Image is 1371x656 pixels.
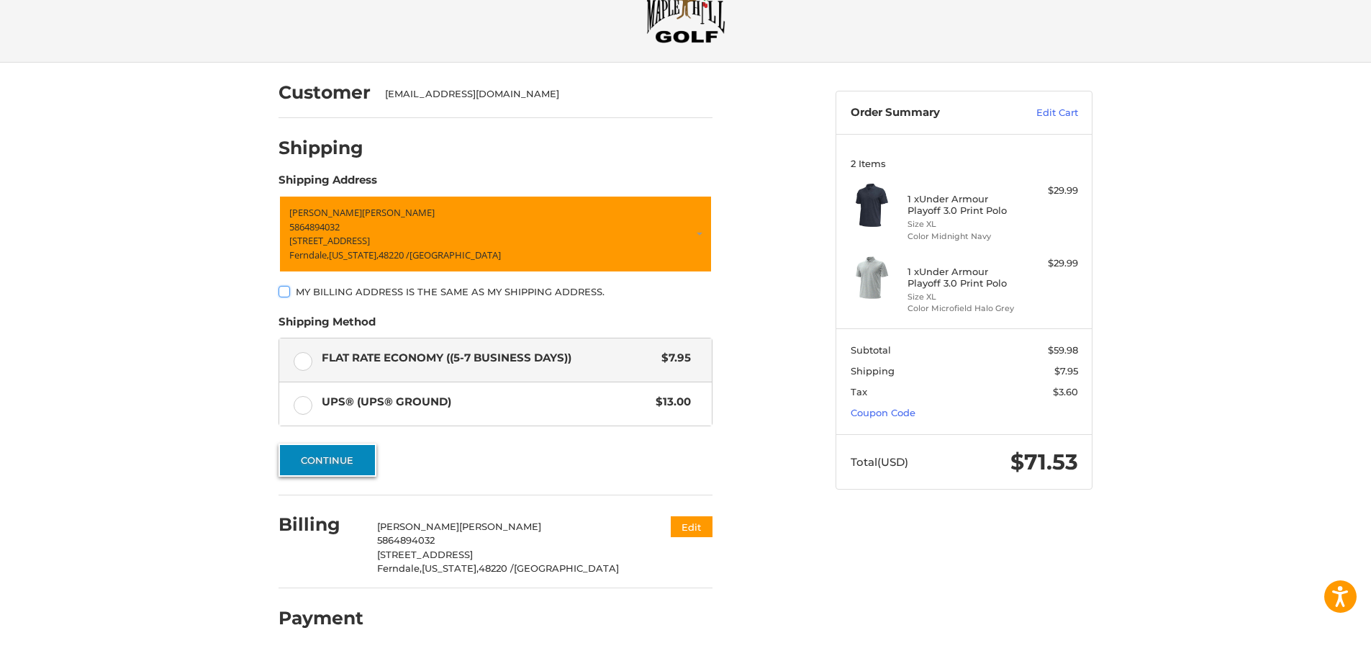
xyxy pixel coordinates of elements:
[1054,365,1078,377] span: $7.95
[279,195,712,273] a: Enter or select a different address
[908,266,1018,289] h4: 1 x Under Armour Playoff 3.0 Print Polo
[851,407,915,418] a: Coupon Code
[377,549,473,560] span: [STREET_ADDRESS]
[908,302,1018,315] li: Color Microfield Halo Grey
[1053,386,1078,397] span: $3.60
[671,516,712,537] button: Edit
[648,394,691,410] span: $13.00
[322,394,649,410] span: UPS® (UPS® Ground)
[279,81,371,104] h2: Customer
[422,562,479,574] span: [US_STATE],
[1010,449,1078,475] span: $71.53
[908,230,1018,243] li: Color Midnight Navy
[1252,617,1371,656] iframe: Google Customer Reviews
[289,248,329,261] span: Ferndale,
[362,206,435,219] span: [PERSON_NAME]
[279,513,363,536] h2: Billing
[289,206,362,219] span: [PERSON_NAME]
[851,365,895,377] span: Shipping
[379,248,410,261] span: 48220 /
[851,455,908,469] span: Total (USD)
[1021,256,1078,271] div: $29.99
[514,562,619,574] span: [GEOGRAPHIC_DATA]
[908,218,1018,230] li: Size XL
[459,521,541,532] span: [PERSON_NAME]
[385,87,699,102] div: [EMAIL_ADDRESS][DOMAIN_NAME]
[908,193,1018,217] h4: 1 x Under Armour Playoff 3.0 Print Polo
[279,444,376,477] button: Continue
[1005,106,1078,120] a: Edit Cart
[279,137,363,159] h2: Shipping
[1021,184,1078,198] div: $29.99
[377,521,459,532] span: [PERSON_NAME]
[410,248,501,261] span: [GEOGRAPHIC_DATA]
[851,344,891,356] span: Subtotal
[322,350,655,367] span: Flat Rate Economy ((5-7 Business Days))
[289,234,370,247] span: [STREET_ADDRESS]
[851,106,1005,120] h3: Order Summary
[377,534,435,546] span: 5864894032
[279,607,363,629] h2: Payment
[851,158,1078,169] h3: 2 Items
[479,562,514,574] span: 48220 /
[279,172,377,195] legend: Shipping Address
[329,248,379,261] span: [US_STATE],
[1048,344,1078,356] span: $59.98
[654,350,691,367] span: $7.95
[908,291,1018,303] li: Size XL
[289,220,340,233] span: 5864894032
[279,314,376,337] legend: Shipping Method
[851,386,867,397] span: Tax
[279,286,712,297] label: My billing address is the same as my shipping address.
[377,562,422,574] span: Ferndale,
